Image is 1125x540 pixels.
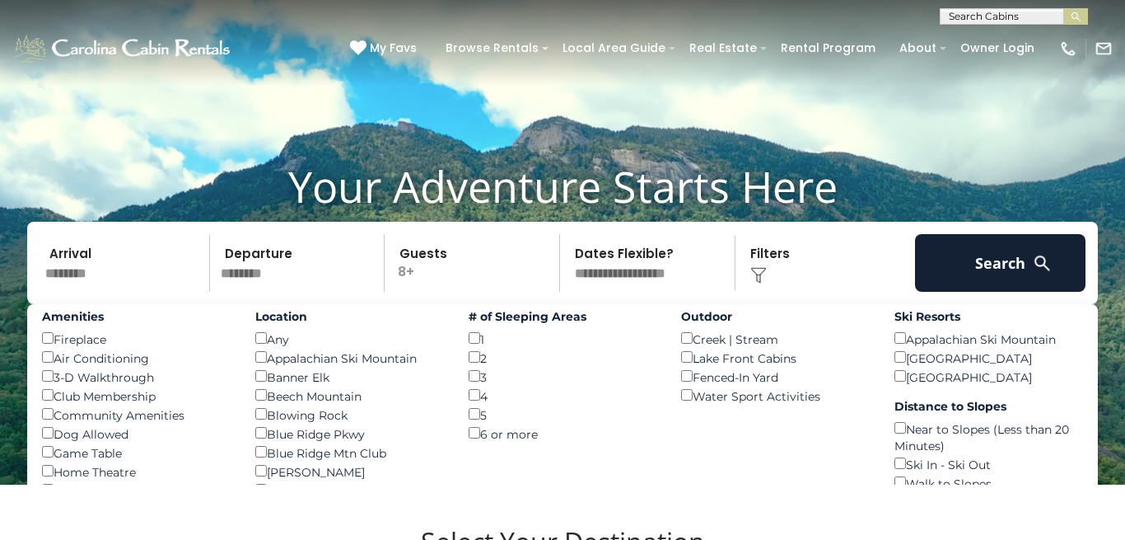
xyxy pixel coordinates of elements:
[255,348,444,367] div: Appalachian Ski Mountain
[894,473,1083,492] div: Walk to Slopes
[42,424,231,443] div: Dog Allowed
[750,267,767,284] img: filter--v1.png
[1095,40,1113,58] img: mail-regular-white.png
[12,32,235,65] img: White-1-1-2.png
[894,367,1083,386] div: [GEOGRAPHIC_DATA]
[469,308,657,325] label: # of Sleeping Areas
[42,481,231,500] div: Hot Tub
[891,35,945,61] a: About
[437,35,547,61] a: Browse Rentals
[255,405,444,424] div: Blowing Rock
[255,308,444,325] label: Location
[894,308,1083,325] label: Ski Resorts
[350,40,421,58] a: My Favs
[469,367,657,386] div: 3
[42,367,231,386] div: 3-D Walkthrough
[12,161,1113,212] h1: Your Adventure Starts Here
[255,367,444,386] div: Banner Elk
[894,398,1083,415] label: Distance to Slopes
[42,308,231,325] label: Amenities
[255,443,444,462] div: Blue Ridge Mtn Club
[894,348,1083,367] div: [GEOGRAPHIC_DATA]
[42,405,231,424] div: Community Amenities
[915,234,1085,292] button: Search
[42,386,231,405] div: Club Membership
[255,462,444,481] div: [PERSON_NAME]
[952,35,1043,61] a: Owner Login
[42,443,231,462] div: Game Table
[255,386,444,405] div: Beech Mountain
[773,35,884,61] a: Rental Program
[681,348,870,367] div: Lake Front Cabins
[255,481,444,500] div: Close to Tweetsie
[469,329,657,348] div: 1
[1059,40,1077,58] img: phone-regular-white.png
[1032,253,1053,274] img: search-regular-white.png
[42,348,231,367] div: Air Conditioning
[681,367,870,386] div: Fenced-In Yard
[469,405,657,424] div: 5
[42,329,231,348] div: Fireplace
[681,329,870,348] div: Creek | Stream
[469,348,657,367] div: 2
[894,419,1083,454] div: Near to Slopes (Less than 20 Minutes)
[681,386,870,405] div: Water Sport Activities
[554,35,674,61] a: Local Area Guide
[894,454,1083,473] div: Ski In - Ski Out
[681,308,870,325] label: Outdoor
[681,35,765,61] a: Real Estate
[894,329,1083,348] div: Appalachian Ski Mountain
[370,40,417,57] span: My Favs
[390,234,559,292] p: 8+
[42,462,231,481] div: Home Theatre
[255,424,444,443] div: Blue Ridge Pkwy
[469,424,657,443] div: 6 or more
[255,329,444,348] div: Any
[469,386,657,405] div: 4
